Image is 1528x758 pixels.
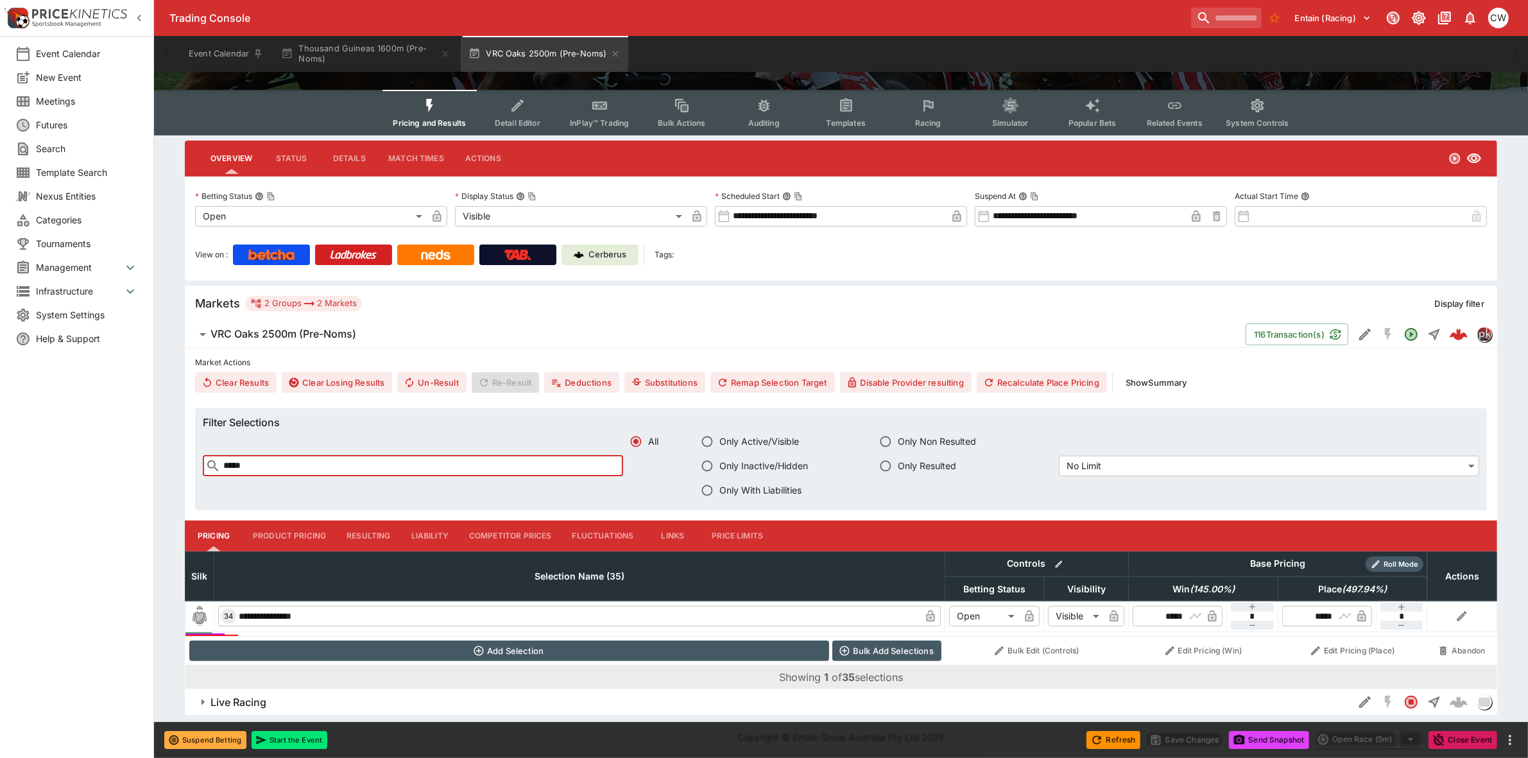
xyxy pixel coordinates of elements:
button: Documentation [1433,6,1456,30]
button: Open [1400,323,1423,346]
button: Un-Result [397,372,466,393]
button: Display StatusCopy To Clipboard [516,192,525,201]
button: Copy To Clipboard [1030,192,1039,201]
button: Edit Detail [1353,691,1377,714]
button: Straight [1423,323,1446,346]
button: Send Snapshot [1229,731,1309,749]
button: Bulk edit [1051,556,1067,573]
button: Bulk Edit (Controls) [949,641,1125,661]
button: SGM Disabled [1377,323,1400,346]
button: VRC Oaks 2500m (Pre-Noms) [461,36,628,72]
img: pricekinetics [1477,327,1491,341]
button: Actions [454,143,512,174]
div: pricekinetics [1477,327,1492,342]
div: Visible [1048,606,1104,626]
span: Bulk Actions [658,118,705,128]
button: Disable Provider resulting [840,372,972,393]
img: liveracing [1477,695,1491,709]
span: Place(497.94%) [1305,581,1402,597]
label: View on : [195,245,228,265]
span: Visibility [1053,581,1120,597]
button: Copy To Clipboard [528,192,537,201]
span: Popular Bets [1069,118,1117,128]
button: Actual Start Time [1301,192,1310,201]
span: Betting Status [949,581,1040,597]
button: Competitor Prices [459,521,562,551]
span: Tournaments [36,237,138,250]
button: Suspend AtCopy To Clipboard [1018,192,1027,201]
h6: Live Racing [210,696,266,709]
span: Help & Support [36,332,138,345]
button: Status [262,143,320,174]
button: Edit Detail [1353,323,1377,346]
img: PriceKinetics Logo [4,5,30,31]
h6: VRC Oaks 2500m (Pre-Noms) [210,327,356,341]
button: Closed [1400,691,1423,714]
th: Controls [945,551,1129,576]
div: split button [1314,730,1423,748]
span: Only Resulted [898,459,956,472]
button: Product Pricing [243,521,336,551]
button: Links [644,521,701,551]
div: No Limit [1059,456,1479,476]
svg: Visible [1466,151,1482,166]
p: Suspend At [975,191,1016,202]
span: New Event [36,71,138,84]
span: Infrastructure [36,284,123,298]
span: Management [36,261,123,274]
span: Only With Liabilities [719,483,802,497]
button: Edit Pricing (Win) [1133,641,1275,661]
b: 35 [842,671,855,684]
div: Visible [455,206,687,227]
div: liveracing [1477,694,1492,710]
button: Toggle light/dark mode [1407,6,1430,30]
div: Trading Console [169,12,1186,25]
th: Silk [185,551,214,601]
span: InPlay™ Trading [570,118,629,128]
div: Christopher Winter [1488,8,1509,28]
button: Details [320,143,378,174]
button: Connected to PK [1382,6,1405,30]
span: Templates [827,118,866,128]
label: Market Actions [195,353,1487,372]
button: Edit Pricing (Place) [1282,641,1424,661]
button: Event Calendar [181,36,271,72]
button: Suspend Betting [164,731,246,749]
span: Auditing [748,118,780,128]
svg: Open [1404,327,1419,342]
span: Nexus Entities [36,189,138,203]
a: b4457010-bd9a-4b73-bb96-cf918553c006 [1446,322,1472,347]
p: Display Status [455,191,513,202]
span: Re-Result [472,372,539,393]
span: Related Events [1147,118,1203,128]
button: Overview [200,143,262,174]
span: Template Search [36,166,138,179]
th: Actions [1427,551,1497,601]
p: Showing of selections [779,669,903,685]
button: Live Racing [185,689,1353,715]
p: Actual Start Time [1235,191,1298,202]
button: Straight [1423,691,1446,714]
img: Neds [421,250,450,260]
button: VRC Oaks 2500m (Pre-Noms) [185,322,1246,347]
img: TabNZ [504,250,531,260]
div: Base Pricing [1246,556,1311,572]
button: Match Times [378,143,454,174]
svg: Closed [1404,694,1419,710]
div: b4457010-bd9a-4b73-bb96-cf918553c006 [1450,325,1468,343]
span: System Settings [36,308,138,322]
button: Liability [401,521,459,551]
span: Simulator [992,118,1028,128]
button: Copy To Clipboard [266,192,275,201]
span: System Controls [1226,118,1289,128]
button: SGM Disabled [1377,691,1400,714]
img: Cerberus [574,250,584,260]
button: Christopher Winter [1484,4,1513,32]
img: blank-silk.png [189,606,210,626]
button: Scheduled StartCopy To Clipboard [782,192,791,201]
button: Display filter [1427,293,1492,314]
a: Cerberus [562,245,639,265]
button: ShowSummary [1118,372,1195,393]
button: Refresh [1086,731,1140,749]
